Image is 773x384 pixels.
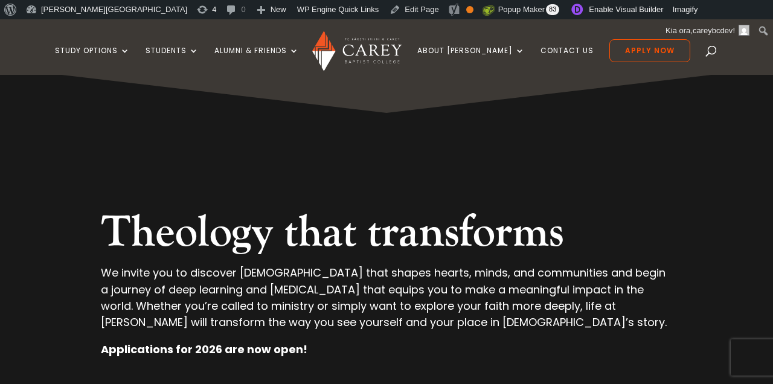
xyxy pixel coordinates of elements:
a: About [PERSON_NAME] [417,46,525,75]
span: careybcdev [693,26,733,35]
a: Kia ora, ! [661,21,754,40]
strong: Applications for 2026 are now open! [101,342,307,357]
div: OK [466,6,473,13]
a: Contact Us [540,46,594,75]
a: Apply Now [609,39,690,62]
h2: Theology that transforms [101,206,672,264]
span: 83 [546,4,559,15]
p: We invite you to discover [DEMOGRAPHIC_DATA] that shapes hearts, minds, and communities and begin... [101,264,672,341]
img: Carey Baptist College [312,31,401,71]
a: Study Options [55,46,130,75]
a: Students [146,46,199,75]
a: Alumni & Friends [214,46,299,75]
